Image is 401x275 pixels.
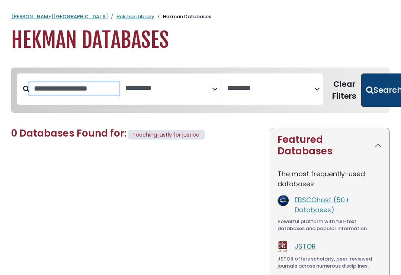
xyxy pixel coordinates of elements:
[227,85,314,92] textarea: Search
[116,13,154,20] a: Hekman Library
[132,131,200,138] span: Teaching justly for justice.
[295,195,350,215] a: EBSCOhost (50+ Databases)
[11,13,108,20] a: [PERSON_NAME][GEOGRAPHIC_DATA]
[11,28,390,53] h1: Hekman Databases
[11,127,126,140] span: 0 Databases Found for:
[29,82,119,95] input: Search database by title or keyword
[270,128,389,163] button: Featured Databases
[11,13,390,20] nav: breadcrumb
[278,169,382,189] p: The most frequently-used databases
[327,73,361,107] button: Clear Filters
[125,85,212,92] textarea: Search
[278,218,382,232] div: Powerful platform with full-text databases and popular information.
[295,242,316,251] a: JSTOR
[278,255,382,270] div: JSTOR offers scholarly, peer-reviewed journals across numerous disciplines.
[11,68,390,113] nav: Search filters
[154,13,211,20] li: Hekman Databases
